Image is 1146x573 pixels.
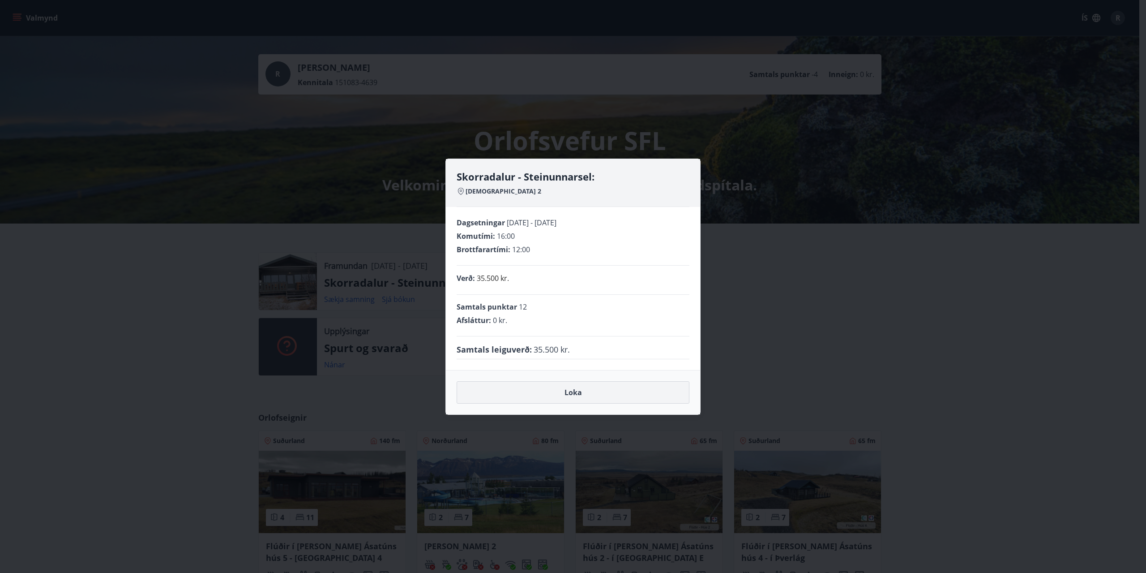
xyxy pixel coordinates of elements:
[457,302,517,312] span: Samtals punktar
[477,273,509,284] p: 35.500 kr.
[457,218,505,228] span: Dagsetningar
[512,245,530,254] span: 12:00
[457,273,475,283] span: Verð :
[519,302,527,312] span: 12
[457,344,532,355] span: Samtals leiguverð :
[457,170,689,183] h4: Skorradalur - Steinunnarsel:
[457,381,689,404] button: Loka
[534,344,570,355] span: 35.500 kr.
[457,231,495,241] span: Komutími :
[457,315,491,325] span: Afsláttur :
[493,315,507,325] span: 0 kr.
[466,187,541,196] span: [DEMOGRAPHIC_DATA] 2
[457,245,510,254] span: Brottfarartími :
[507,218,556,228] span: [DATE] - [DATE]
[497,231,515,241] span: 16:00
